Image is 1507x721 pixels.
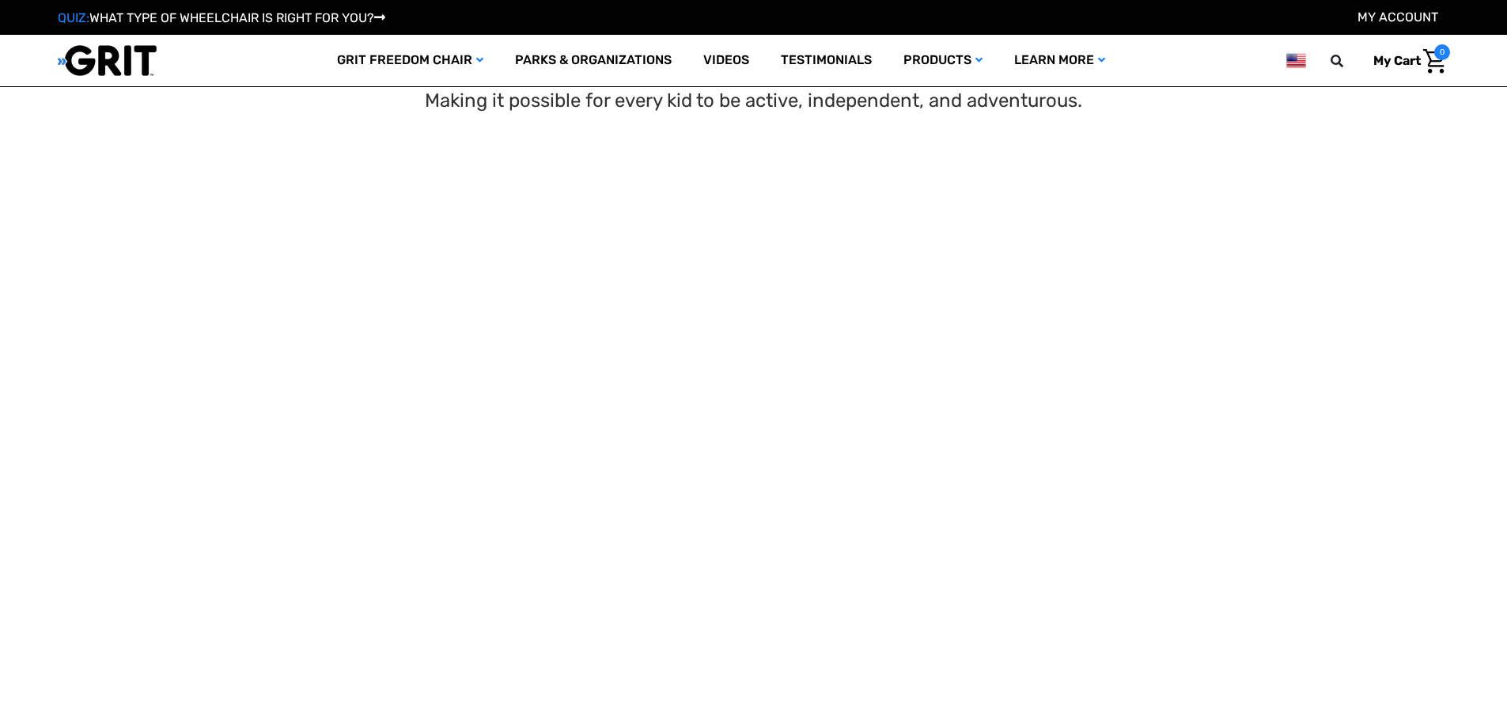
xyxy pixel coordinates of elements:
a: Videos [687,35,765,86]
a: Products [888,35,998,86]
a: Parks & Organizations [499,35,687,86]
span: QUIZ: [58,10,89,25]
img: Cart [1423,49,1446,74]
a: Learn More [998,35,1121,86]
p: Making it possible for every kid to be active, independent, and adventurous. [425,86,1082,115]
a: Account [1357,9,1438,25]
img: GRIT All-Terrain Wheelchair and Mobility Equipment [58,44,157,77]
a: Testimonials [765,35,888,86]
a: GRIT Freedom Chair [321,35,499,86]
span: 0 [1434,44,1450,60]
span: My Cart [1373,53,1421,68]
a: QUIZ:WHAT TYPE OF WHEELCHAIR IS RIGHT FOR YOU? [58,10,385,25]
img: us.png [1286,51,1305,70]
input: Search [1338,44,1361,78]
a: Cart with 0 items [1361,44,1450,78]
